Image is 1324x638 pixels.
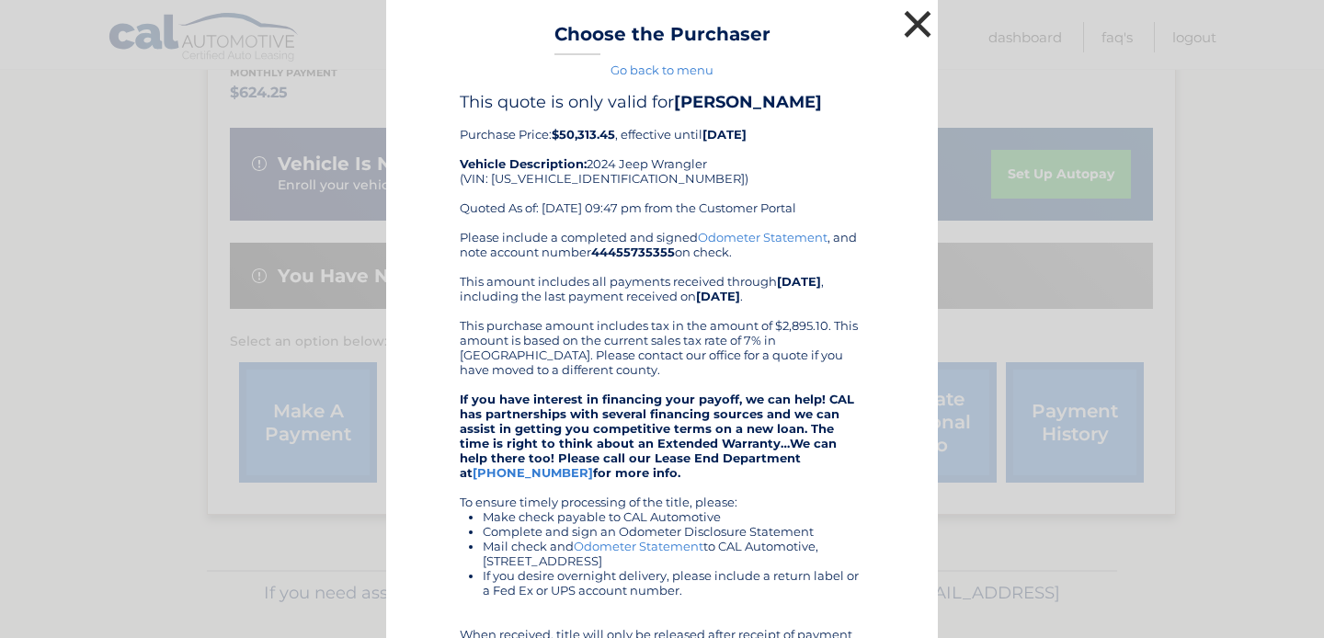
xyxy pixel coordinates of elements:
li: Make check payable to CAL Automotive [483,509,864,524]
button: × [899,6,936,42]
b: [DATE] [702,127,747,142]
li: Mail check and to CAL Automotive, [STREET_ADDRESS] [483,539,864,568]
h4: This quote is only valid for [460,92,864,112]
b: [PERSON_NAME] [674,92,822,112]
b: [DATE] [777,274,821,289]
strong: If you have interest in financing your payoff, we can help! CAL has partnerships with several fin... [460,392,854,480]
a: Odometer Statement [698,230,827,245]
b: 44455735355 [591,245,675,259]
a: Odometer Statement [574,539,703,553]
h3: Choose the Purchaser [554,23,770,55]
div: Purchase Price: , effective until 2024 Jeep Wrangler (VIN: [US_VEHICLE_IDENTIFICATION_NUMBER]) Qu... [460,92,864,230]
strong: Vehicle Description: [460,156,587,171]
b: [DATE] [696,289,740,303]
li: If you desire overnight delivery, please include a return label or a Fed Ex or UPS account number. [483,568,864,598]
a: Go back to menu [611,63,713,77]
a: [PHONE_NUMBER] [473,465,593,480]
li: Complete and sign an Odometer Disclosure Statement [483,524,864,539]
b: $50,313.45 [552,127,615,142]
